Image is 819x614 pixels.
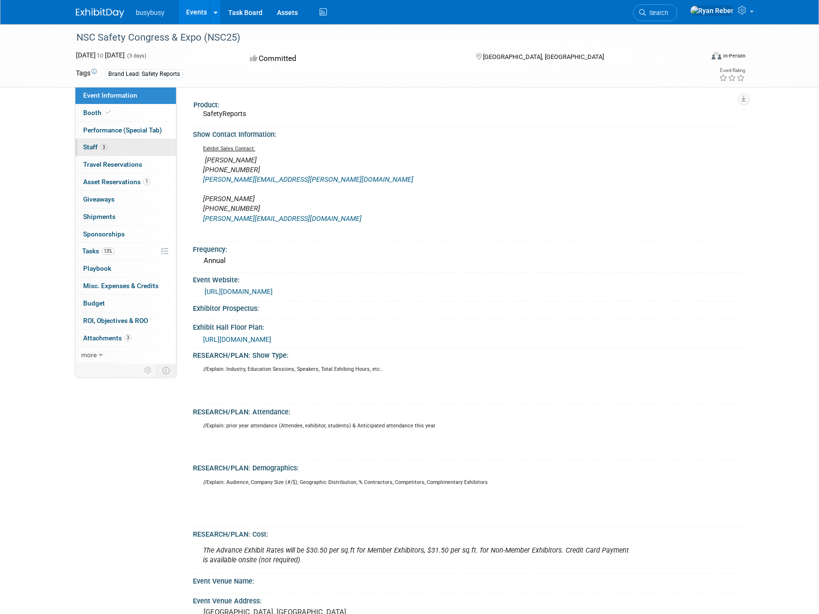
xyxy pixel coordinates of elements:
div: Committed [247,50,461,67]
span: Asset Reservations [83,178,150,186]
span: 13% [102,248,115,255]
span: (3 days) [126,53,146,59]
td: Tags [76,68,97,79]
div: Brand Lead: Safety Reports [105,69,183,79]
div: Event Venue Address: [193,594,743,606]
a: Budget [75,295,176,312]
span: Staff [83,143,107,151]
span: Event Information [83,91,137,99]
span: SafetyReports [203,110,246,117]
i: [PERSON_NAME] [PHONE_NUMBER] [203,195,362,222]
sup: //Explain: prior year attendance (Attendee, exhibitor, students) & Anticipated attendance this year [203,423,436,429]
i: Booth reservation complete [106,110,111,115]
a: Staff3 [75,139,176,156]
span: [GEOGRAPHIC_DATA], [GEOGRAPHIC_DATA] [483,53,604,60]
span: Search [646,9,668,16]
sup: //Explain: Industry, Education Sessions, Speakers, Total Exhibing Hours, etc.. [203,366,383,372]
a: Booth [75,104,176,121]
a: Event Information [75,87,176,104]
sup: //Explain: Audience, Company Size (#/$), Geographic Distribution, % Contractors, Competitors, Com... [203,479,488,485]
span: Shipments [83,213,116,220]
a: Misc. Expenses & Credits [75,278,176,294]
a: Shipments [75,208,176,225]
img: ExhibitDay [76,8,124,18]
span: busybusy [136,9,164,16]
td: Toggle Event Tabs [157,364,176,377]
a: Sponsorships [75,226,176,243]
div: Annual [200,253,736,268]
span: Performance (Special Tab) [83,126,162,134]
div: Event Venue Name: [193,574,743,586]
a: [URL][DOMAIN_NAME] [203,336,271,343]
div: Event Website: [193,273,743,285]
td: Personalize Event Tab Strip [140,364,157,377]
a: Tasks13% [75,243,176,260]
div: Product: [193,98,739,110]
a: Giveaways [75,191,176,208]
span: more [81,351,97,359]
a: [PERSON_NAME][EMAIL_ADDRESS][DOMAIN_NAME] [203,215,362,223]
span: Tasks [82,247,115,255]
a: Travel Reservations [75,156,176,173]
span: Booth [83,109,113,117]
div: In-Person [723,52,746,59]
div: RESEARCH/PLAN: Cost: [193,527,743,539]
a: Performance (Special Tab) [75,122,176,139]
span: 1 [143,178,150,185]
div: Event Rating [719,68,745,73]
span: [DATE] [DATE] [76,51,125,59]
span: Budget [83,299,105,307]
div: Exhibit Hall Floor Plan: [193,320,743,332]
span: to [96,51,105,59]
div: RESEARCH/PLAN: Demographics: [193,461,743,473]
span: Misc. Expenses & Credits [83,282,159,290]
div: Exhibitor Prospectus: [193,301,743,313]
a: ROI, Objectives & ROO [75,312,176,329]
u: Exhibit Sales Contact: [203,146,255,152]
span: Sponsorships [83,230,125,238]
i: The Advance Exhibit Rates will be $30.50 per sq.ft for Member Exhibitors, $31.50 per sq.ft. for N... [203,546,629,564]
div: RESEARCH/PLAN: Show Type: [193,348,743,360]
a: Playbook [75,260,176,277]
div: Event Format [646,50,746,65]
div: NSC Safety Congress & Expo (NSC25) [73,29,688,46]
div: Show Contact Information: [193,127,743,139]
i: [PERSON_NAME] [PHONE_NUMBER] [203,156,413,184]
a: more [75,347,176,364]
a: Attachments3 [75,330,176,347]
img: Ryan Reber [690,5,734,16]
span: 3 [100,144,107,151]
a: Asset Reservations1 [75,174,176,190]
span: Travel Reservations [83,161,142,168]
span: ROI, Objectives & ROO [83,317,148,324]
span: Playbook [83,264,111,272]
span: 3 [124,334,132,341]
a: [URL][DOMAIN_NAME] [205,288,273,295]
a: Search [633,4,677,21]
a: [PERSON_NAME][EMAIL_ADDRESS][PERSON_NAME][DOMAIN_NAME] [203,175,413,184]
div: Frequency: [193,242,743,254]
div: RESEARCH/PLAN: Attendance: [193,405,743,417]
img: Format-Inperson.png [712,52,721,59]
span: Attachments [83,334,132,342]
span: Giveaways [83,195,115,203]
